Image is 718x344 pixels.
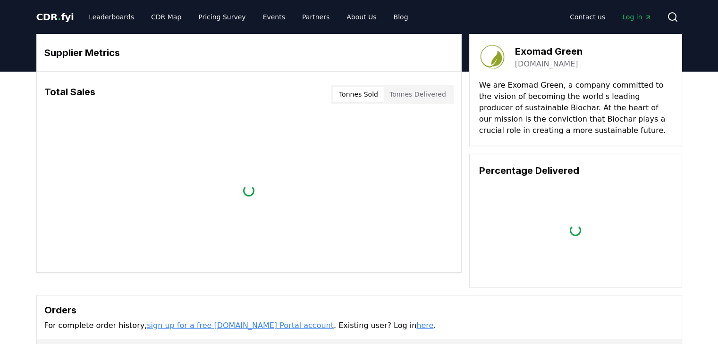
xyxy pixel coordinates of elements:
[147,321,334,330] a: sign up for a free [DOMAIN_NAME] Portal account
[622,12,651,22] span: Log in
[333,87,384,102] button: Tonnes Sold
[243,185,254,197] div: loading
[479,164,672,178] h3: Percentage Delivered
[44,85,95,104] h3: Total Sales
[144,8,189,25] a: CDR Map
[44,320,674,331] p: For complete order history, . Existing user? Log in .
[562,8,613,25] a: Contact us
[384,87,452,102] button: Tonnes Delivered
[81,8,415,25] nav: Main
[44,303,674,317] h3: Orders
[570,225,581,236] div: loading
[562,8,659,25] nav: Main
[479,80,672,136] p: We are Exomad Green, a company committed to the vision of becoming the world s leading producer o...
[515,44,583,58] h3: Exomad Green
[58,11,61,23] span: .
[255,8,293,25] a: Events
[36,11,74,23] span: CDR fyi
[416,321,433,330] a: here
[386,8,416,25] a: Blog
[515,58,578,70] a: [DOMAIN_NAME]
[191,8,253,25] a: Pricing Survey
[81,8,142,25] a: Leaderboards
[339,8,384,25] a: About Us
[36,10,74,24] a: CDR.fyi
[615,8,659,25] a: Log in
[295,8,337,25] a: Partners
[479,44,506,70] img: Exomad Green-logo
[44,46,454,60] h3: Supplier Metrics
